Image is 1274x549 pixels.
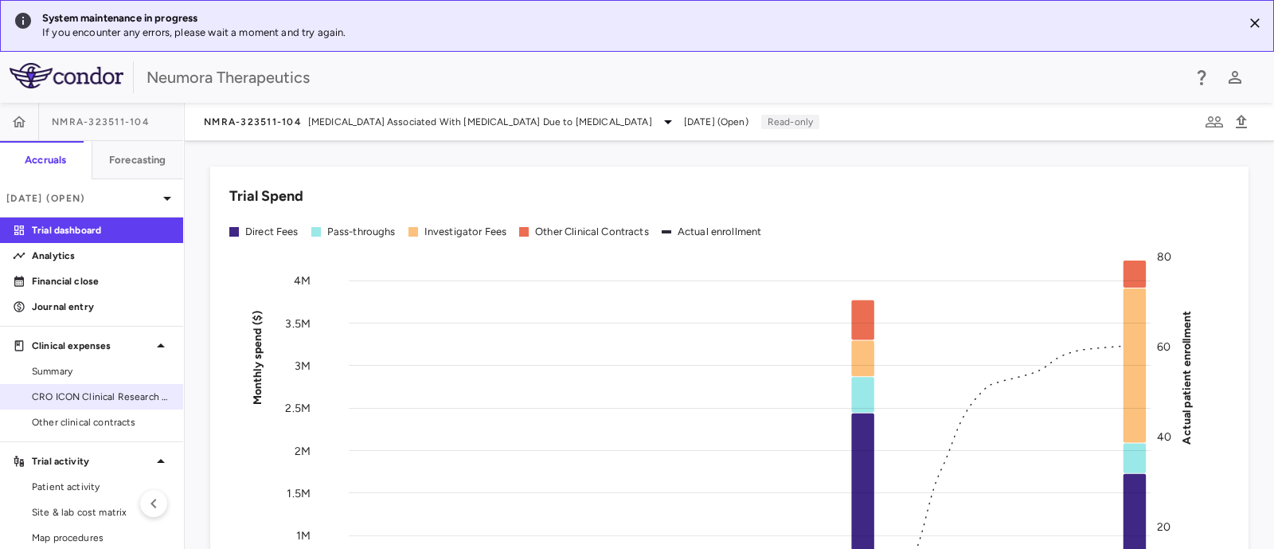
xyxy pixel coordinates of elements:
[204,116,302,128] span: NMRA-323511-104
[52,116,150,128] span: NMRA-323511-104
[287,486,311,500] tspan: 1.5M
[32,249,170,263] p: Analytics
[296,529,311,543] tspan: 1M
[25,153,66,167] h6: Accruals
[535,225,649,239] div: Other Clinical Contracts
[32,454,151,469] p: Trial activity
[32,300,170,314] p: Journal entry
[295,359,311,372] tspan: 3M
[678,225,762,239] div: Actual enrollment
[1157,250,1171,264] tspan: 80
[32,480,170,494] span: Patient activity
[32,415,170,429] span: Other clinical contracts
[1157,520,1170,534] tspan: 20
[147,65,1182,89] div: Neumora Therapeutics
[285,402,311,415] tspan: 2.5M
[761,115,819,129] p: Read-only
[327,225,396,239] div: Pass-throughs
[1157,340,1170,354] tspan: 60
[1157,430,1171,444] tspan: 40
[1243,11,1267,35] button: Close
[32,339,151,353] p: Clinical expenses
[32,364,170,378] span: Summary
[42,11,1230,25] div: System maintenance in progress
[109,153,166,167] h6: Forecasting
[32,531,170,545] span: Map procedures
[32,390,170,404] span: CRO ICON Clinical Research Limited
[32,223,170,237] p: Trial dashboard
[1180,310,1194,444] tspan: Actual patient enrollment
[295,444,311,457] tspan: 2M
[684,115,748,129] span: [DATE] (Open)
[6,191,158,206] p: [DATE] (Open)
[245,225,299,239] div: Direct Fees
[294,274,311,288] tspan: 4M
[229,186,303,207] h6: Trial Spend
[424,225,507,239] div: Investigator Fees
[42,25,1230,40] p: If you encounter any errors, please wait a moment and try again.
[32,274,170,288] p: Financial close
[285,316,311,330] tspan: 3.5M
[32,505,170,520] span: Site & lab cost matrix
[251,310,264,405] tspan: Monthly spend ($)
[308,115,652,129] span: [MEDICAL_DATA] Associated With [MEDICAL_DATA] Due to [MEDICAL_DATA]
[10,63,123,88] img: logo-full-SnFGN8VE.png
